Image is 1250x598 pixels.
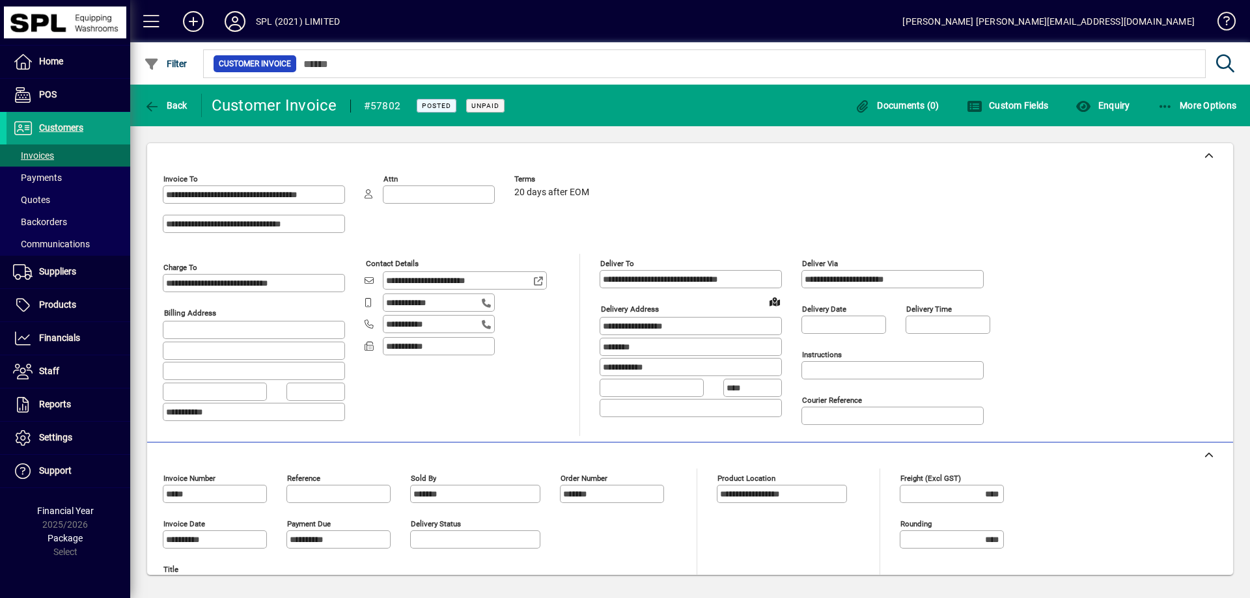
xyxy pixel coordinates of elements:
[39,299,76,310] span: Products
[802,305,846,314] mat-label: Delivery date
[600,259,634,268] mat-label: Deliver To
[7,422,130,454] a: Settings
[7,233,130,255] a: Communications
[163,174,198,183] mat-label: Invoice To
[7,289,130,321] a: Products
[219,57,291,70] span: Customer Invoice
[7,322,130,355] a: Financials
[39,89,57,100] span: POS
[902,11,1195,32] div: [PERSON_NAME] [PERSON_NAME][EMAIL_ADDRESS][DOMAIN_NAME]
[7,355,130,388] a: Staff
[39,465,72,476] span: Support
[514,187,589,198] span: 20 days after EOM
[411,474,436,483] mat-label: Sold by
[852,94,943,117] button: Documents (0)
[7,388,130,421] a: Reports
[764,291,785,312] a: View on map
[37,506,94,516] span: Financial Year
[7,46,130,78] a: Home
[141,52,191,75] button: Filter
[1208,3,1234,45] a: Knowledge Base
[561,474,607,483] mat-label: Order number
[7,211,130,233] a: Backorders
[13,217,67,227] span: Backorders
[39,333,80,343] span: Financials
[144,100,187,111] span: Back
[422,102,451,110] span: Posted
[163,263,197,272] mat-label: Charge To
[13,239,90,249] span: Communications
[364,96,401,116] div: #57802
[7,144,130,167] a: Invoices
[39,432,72,442] span: Settings
[802,396,862,405] mat-label: Courier Reference
[7,256,130,288] a: Suppliers
[173,10,214,33] button: Add
[256,11,340,32] div: SPL (2021) LIMITED
[163,519,205,528] mat-label: Invoice date
[130,94,202,117] app-page-header-button: Back
[1158,100,1237,111] span: More Options
[48,533,83,543] span: Package
[7,455,130,487] a: Support
[7,167,130,189] a: Payments
[900,474,961,483] mat-label: Freight (excl GST)
[39,366,59,376] span: Staff
[900,519,932,528] mat-label: Rounding
[39,399,71,409] span: Reports
[39,122,83,133] span: Customers
[144,59,187,69] span: Filter
[13,172,62,183] span: Payments
[802,259,838,268] mat-label: Deliver via
[212,95,337,116] div: Customer Invoice
[39,56,63,66] span: Home
[1076,100,1130,111] span: Enquiry
[13,195,50,205] span: Quotes
[7,79,130,111] a: POS
[802,350,842,359] mat-label: Instructions
[163,565,178,574] mat-label: Title
[214,10,256,33] button: Profile
[39,266,76,277] span: Suppliers
[7,189,130,211] a: Quotes
[383,174,398,183] mat-label: Attn
[717,474,775,483] mat-label: Product location
[411,519,461,528] mat-label: Delivery status
[906,305,952,314] mat-label: Delivery time
[1154,94,1240,117] button: More Options
[471,102,499,110] span: Unpaid
[163,474,215,483] mat-label: Invoice number
[287,474,320,483] mat-label: Reference
[964,94,1052,117] button: Custom Fields
[13,150,54,161] span: Invoices
[855,100,939,111] span: Documents (0)
[141,94,191,117] button: Back
[287,519,331,528] mat-label: Payment due
[1072,94,1133,117] button: Enquiry
[514,175,592,183] span: Terms
[967,100,1049,111] span: Custom Fields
